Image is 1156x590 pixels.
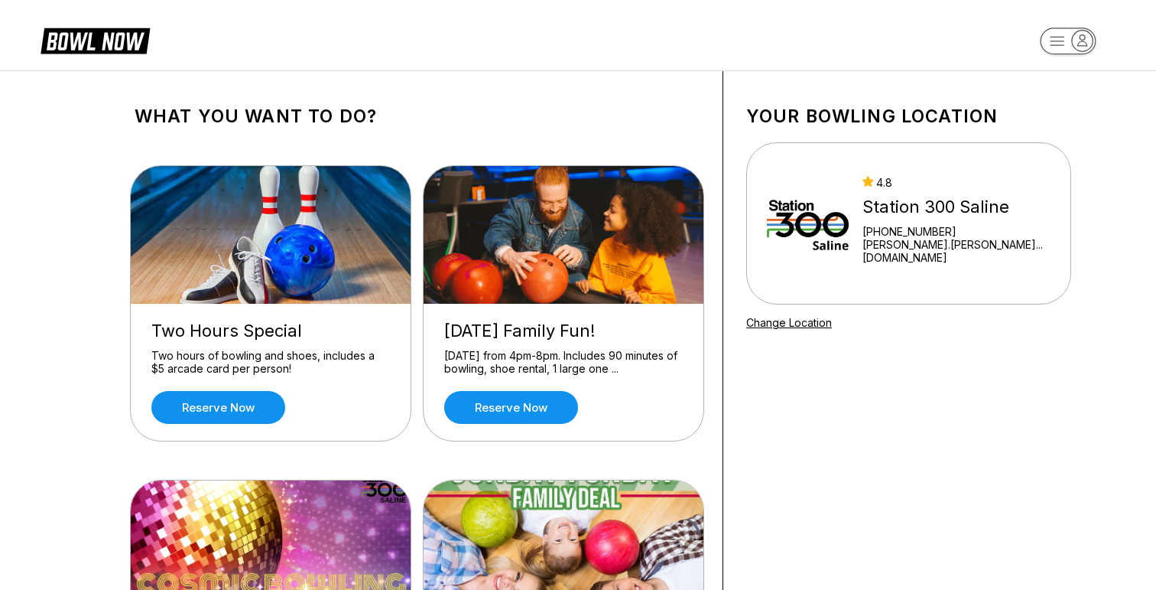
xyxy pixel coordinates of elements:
[862,238,1050,264] a: [PERSON_NAME].[PERSON_NAME]...[DOMAIN_NAME]
[746,106,1071,127] h1: Your bowling location
[862,225,1050,238] div: [PHONE_NUMBER]
[151,391,285,424] a: Reserve now
[767,166,849,281] img: Station 300 Saline
[444,349,683,376] div: [DATE] from 4pm-8pm. Includes 90 minutes of bowling, shoe rental, 1 large one ...
[746,316,832,329] a: Change Location
[444,321,683,341] div: [DATE] Family Fun!
[444,391,578,424] a: Reserve now
[131,166,412,304] img: Two Hours Special
[135,106,700,127] h1: What you want to do?
[151,321,390,341] div: Two Hours Special
[424,166,705,304] img: Friday Family Fun!
[862,176,1050,189] div: 4.8
[862,197,1050,217] div: Station 300 Saline
[151,349,390,376] div: Two hours of bowling and shoes, includes a $5 arcade card per person!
